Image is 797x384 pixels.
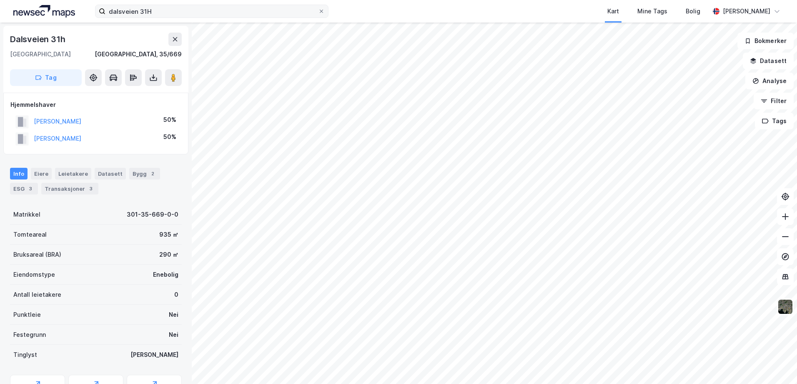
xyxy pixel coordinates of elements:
div: Kontrollprogram for chat [755,344,797,384]
div: Info [10,168,28,179]
div: [PERSON_NAME] [130,350,178,360]
div: Bolig [686,6,700,16]
div: 3 [26,184,35,193]
div: Kart [607,6,619,16]
div: 2 [148,169,157,178]
div: Enebolig [153,270,178,280]
div: Tinglyst [13,350,37,360]
div: Nei [169,330,178,340]
div: Transaksjoner [41,183,98,195]
div: Nei [169,310,178,320]
div: 3 [87,184,95,193]
div: Datasett [95,168,126,179]
div: Tomteareal [13,230,47,240]
button: Bokmerker [737,33,794,49]
div: 290 ㎡ [159,250,178,260]
iframe: Chat Widget [755,344,797,384]
button: Tags [755,113,794,129]
div: ESG [10,183,38,195]
div: Punktleie [13,310,41,320]
div: 0 [174,290,178,300]
div: Bruksareal (BRA) [13,250,61,260]
div: Hjemmelshaver [10,100,181,110]
input: Søk på adresse, matrikkel, gårdeiere, leietakere eller personer [105,5,318,18]
img: 9k= [777,299,793,315]
div: 301-35-669-0-0 [127,210,178,220]
button: Filter [754,93,794,109]
div: Bygg [129,168,160,179]
div: [GEOGRAPHIC_DATA] [10,49,71,59]
div: 50% [163,132,176,142]
div: 935 ㎡ [159,230,178,240]
div: Leietakere [55,168,91,179]
div: Eiendomstype [13,270,55,280]
div: [PERSON_NAME] [723,6,770,16]
img: logo.a4113a55bc3d86da70a041830d287a7e.svg [13,5,75,18]
div: Mine Tags [637,6,667,16]
div: Antall leietakere [13,290,61,300]
div: Eiere [31,168,52,179]
div: Festegrunn [13,330,46,340]
button: Datasett [743,53,794,69]
button: Analyse [745,73,794,89]
button: Tag [10,69,82,86]
div: [GEOGRAPHIC_DATA], 35/669 [95,49,182,59]
div: Matrikkel [13,210,40,220]
div: 50% [163,115,176,125]
div: Dalsveien 31h [10,33,67,46]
